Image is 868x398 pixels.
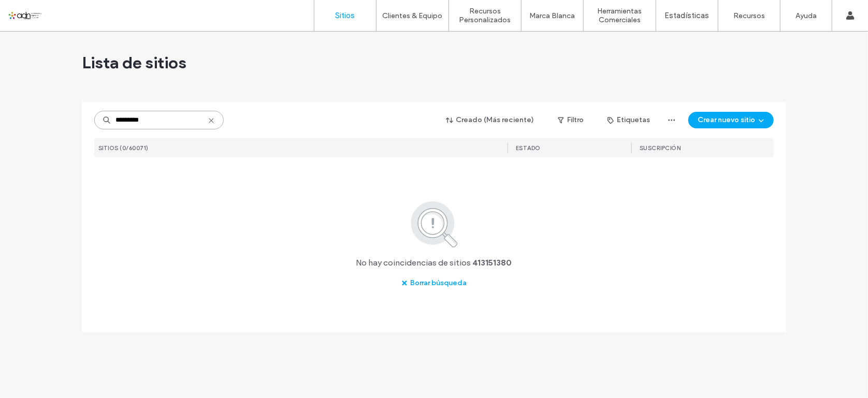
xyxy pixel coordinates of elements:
label: Clientes & Equipo [383,11,443,20]
button: Crear nuevo sitio [688,112,774,128]
label: Recursos Personalizados [449,7,521,24]
span: SITIOS (0/60071) [98,144,149,152]
span: No hay coincidencias de sitios [356,257,471,269]
label: Marca Blanca [530,11,575,20]
button: Etiquetas [598,112,659,128]
button: Borrar búsqueda [392,275,476,291]
label: Sitios [336,11,355,20]
label: Recursos [733,11,765,20]
label: Ayuda [795,11,817,20]
span: Suscripción [640,144,681,152]
span: 413151380 [473,257,512,269]
span: Lista de sitios [82,52,186,73]
span: ESTADO [516,144,541,152]
button: Creado (Más reciente) [437,112,543,128]
label: Herramientas Comerciales [584,7,656,24]
label: Estadísticas [665,11,710,20]
span: Ayuda [22,7,51,17]
button: Filtro [547,112,594,128]
img: search.svg [397,199,472,249]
